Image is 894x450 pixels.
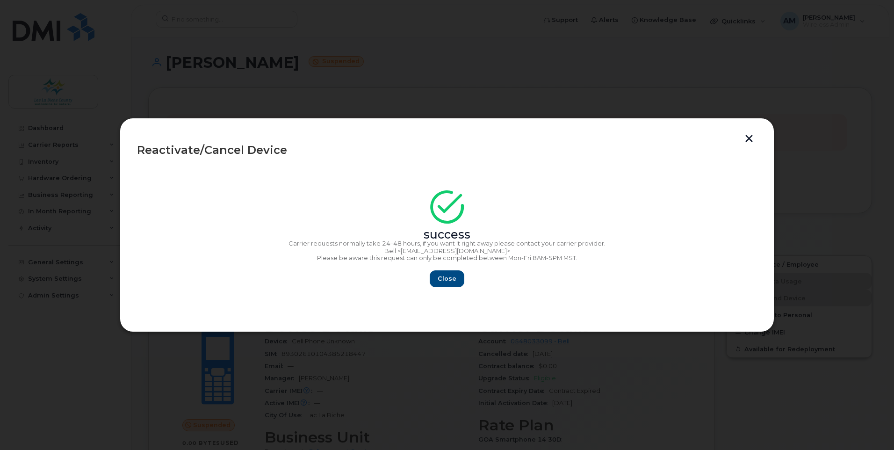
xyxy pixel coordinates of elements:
[137,145,757,156] div: Reactivate/Cancel Device
[430,270,464,287] button: Close
[137,247,757,255] p: Bell <[EMAIL_ADDRESS][DOMAIN_NAME]>
[137,231,757,239] div: success
[137,254,757,262] p: Please be aware this request can only be completed between Mon-Fri 8AM-5PM MST.
[438,274,456,283] span: Close
[137,240,757,247] p: Carrier requests normally take 24–48 hours, if you want it right away please contact your carrier...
